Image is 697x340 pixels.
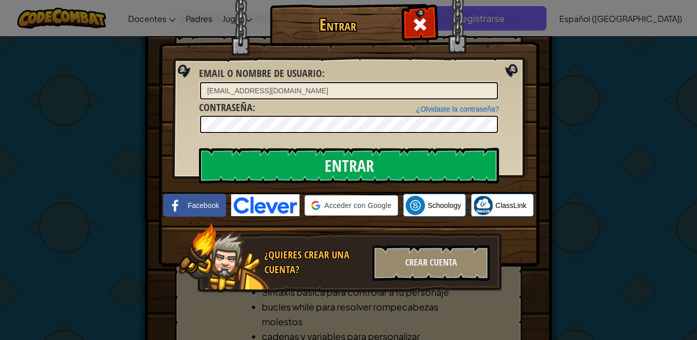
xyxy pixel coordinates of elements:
label: : [199,66,325,81]
span: Email o Nombre de usuario [199,66,322,80]
img: classlink-logo-small.png [474,196,493,215]
img: facebook_small.png [166,196,185,215]
span: Acceder con Google [325,200,391,211]
div: ¿Quieres crear una cuenta? [264,248,366,277]
img: clever-logo-blue.png [231,194,300,216]
div: Acceder con Google [305,195,398,216]
span: ClassLink [495,200,527,211]
label: : [199,100,255,115]
h1: Entrar [272,16,403,34]
span: Contraseña [199,100,253,114]
img: schoology.png [406,196,425,215]
span: Schoology [428,200,461,211]
div: Crear Cuenta [372,245,490,281]
input: Entrar [199,148,499,184]
span: Facebook [188,200,219,211]
a: ¿Olvidaste la contraseña? [416,105,499,113]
